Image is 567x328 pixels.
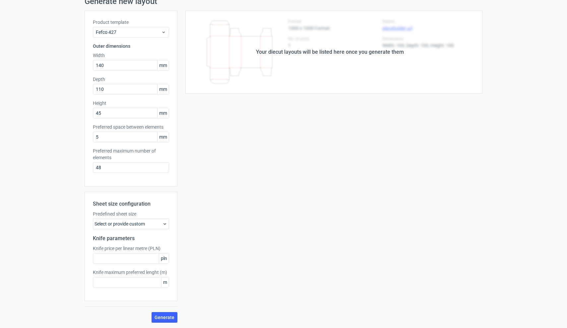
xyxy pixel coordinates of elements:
[157,132,169,142] span: mm
[93,100,169,106] label: Height
[152,312,177,323] button: Generate
[93,200,169,208] h2: Sheet size configuration
[93,52,169,59] label: Width
[96,29,161,35] span: Fefco 427
[93,124,169,130] label: Preferred space between elements
[155,315,174,320] span: Generate
[93,43,169,49] h3: Outer dimensions
[93,219,169,229] div: Select or provide custom
[93,76,169,83] label: Depth
[93,234,169,242] h2: Knife parameters
[93,269,169,276] label: Knife maximum preferred lenght (m)
[157,108,169,118] span: mm
[93,19,169,26] label: Product template
[159,253,169,263] span: pln
[161,277,169,287] span: m
[256,48,404,56] div: Your diecut layouts will be listed here once you generate them
[93,211,169,217] label: Predefined sheet size
[157,84,169,94] span: mm
[157,60,169,70] span: mm
[93,148,169,161] label: Preferred maximum number of elements
[93,245,169,252] label: Knife price per linear metre (PLN)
